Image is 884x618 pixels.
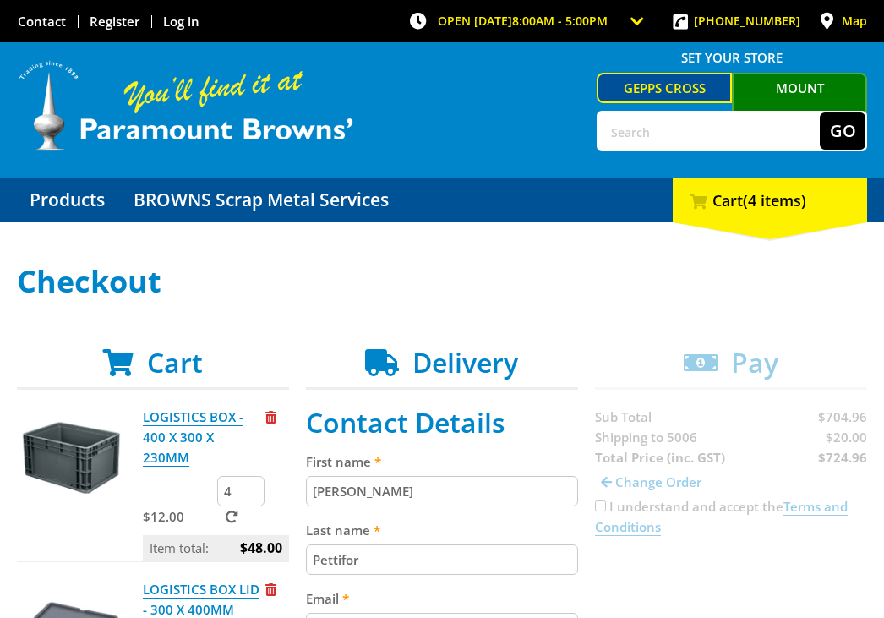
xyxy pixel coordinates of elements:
[240,535,282,561] span: $48.00
[306,544,578,575] input: Please enter your last name.
[598,112,820,150] input: Search
[306,451,578,472] label: First name
[673,178,867,222] div: Cart
[438,13,608,29] span: OPEN [DATE]
[17,265,867,298] h1: Checkout
[306,476,578,506] input: Please enter your first name.
[17,178,117,222] a: Go to the Products page
[90,13,139,30] a: Go to the registration page
[143,506,215,527] p: $12.00
[18,13,66,30] a: Go to the Contact page
[306,588,578,609] label: Email
[147,344,203,380] span: Cart
[143,535,289,561] p: Item total:
[17,59,355,153] img: Paramount Browns'
[732,73,867,130] a: Mount [PERSON_NAME]
[306,407,578,439] h2: Contact Details
[20,407,122,508] img: LOGISTICS BOX - 400 X 300 X 230MM
[306,520,578,540] label: Last name
[121,178,401,222] a: Go to the BROWNS Scrap Metal Services page
[412,344,518,380] span: Delivery
[512,13,608,29] span: 8:00am - 5:00pm
[265,408,276,425] a: Remove from cart
[597,73,732,103] a: Gepps Cross
[597,44,867,71] span: Set your store
[265,581,276,598] a: Remove from cart
[143,408,243,467] a: LOGISTICS BOX - 400 X 300 X 230MM
[820,112,865,150] button: Go
[163,13,199,30] a: Log in
[743,190,806,211] span: (4 items)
